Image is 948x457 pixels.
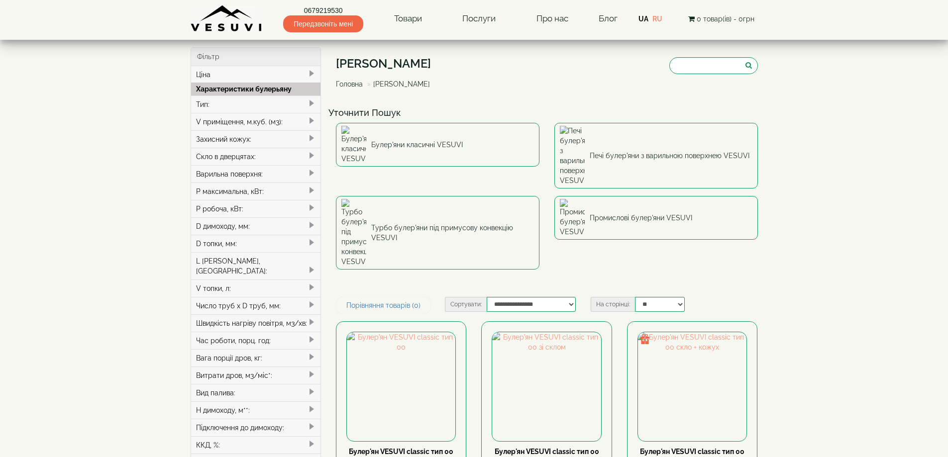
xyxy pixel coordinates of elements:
[191,332,321,349] div: Час роботи, порц. год:
[341,126,366,164] img: Булер'яни класичні VESUVI
[191,83,321,95] div: Характеристики булерьяну
[349,448,453,456] a: Булер'ян VESUVI classic тип 00
[527,7,578,30] a: Про нас
[283,15,363,32] span: Передзвоніть мені
[191,183,321,200] div: P максимальна, кВт:
[191,314,321,332] div: Швидкість нагріву повітря, м3/хв:
[191,297,321,314] div: Число труб x D труб, мм:
[191,148,321,165] div: Скло в дверцятах:
[365,79,430,89] li: [PERSON_NAME]
[638,332,746,441] img: Булер'ян VESUVI classic тип 00 скло + кожух
[347,332,455,441] img: Булер'ян VESUVI classic тип 00
[554,196,758,240] a: Промислові булер'яни VESUVI Промислові булер'яни VESUVI
[638,15,648,23] a: UA
[191,419,321,436] div: Підключення до димоходу:
[560,126,585,185] img: Печі булер'яни з варильною поверхнею VESUVI
[191,48,321,66] div: Фільтр
[191,95,321,113] div: Тип:
[328,108,765,118] h4: Уточнити Пошук
[191,165,321,183] div: Варильна поверхня:
[336,57,437,70] h1: [PERSON_NAME]
[599,13,618,23] a: Блог
[191,217,321,235] div: D димоходу, мм:
[191,384,321,401] div: Вид палива:
[336,123,539,167] a: Булер'яни класичні VESUVI Булер'яни класичні VESUVI
[191,130,321,148] div: Захисний кожух:
[652,15,662,23] a: RU
[336,297,431,314] a: Порівняння товарів (0)
[640,334,650,344] img: gift
[191,436,321,454] div: ККД, %:
[191,5,263,32] img: Завод VESUVI
[554,123,758,188] a: Печі булер'яни з варильною поверхнею VESUVI Печі булер'яни з варильною поверхнею VESUVI
[492,332,601,441] img: Булер'ян VESUVI classic тип 00 зі склом
[191,200,321,217] div: P робоча, кВт:
[191,252,321,279] div: L [PERSON_NAME], [GEOGRAPHIC_DATA]:
[452,7,506,30] a: Послуги
[191,366,321,384] div: Витрати дров, м3/міс*:
[685,13,757,24] button: 0 товар(ів) - 0грн
[191,349,321,366] div: Вага порції дров, кг:
[191,279,321,297] div: V топки, л:
[341,199,366,267] img: Турбо булер'яни під примусову конвекцію VESUVI
[697,15,754,23] span: 0 товар(ів) - 0грн
[336,80,363,88] a: Головна
[191,401,321,419] div: H димоходу, м**:
[560,199,585,237] img: Промислові булер'яни VESUVI
[191,66,321,83] div: Ціна
[191,113,321,130] div: V приміщення, м.куб. (м3):
[283,5,363,15] a: 0679219530
[591,297,635,312] label: На сторінці:
[384,7,432,30] a: Товари
[336,196,539,270] a: Турбо булер'яни під примусову конвекцію VESUVI Турбо булер'яни під примусову конвекцію VESUVI
[191,235,321,252] div: D топки, мм:
[445,297,487,312] label: Сортувати:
